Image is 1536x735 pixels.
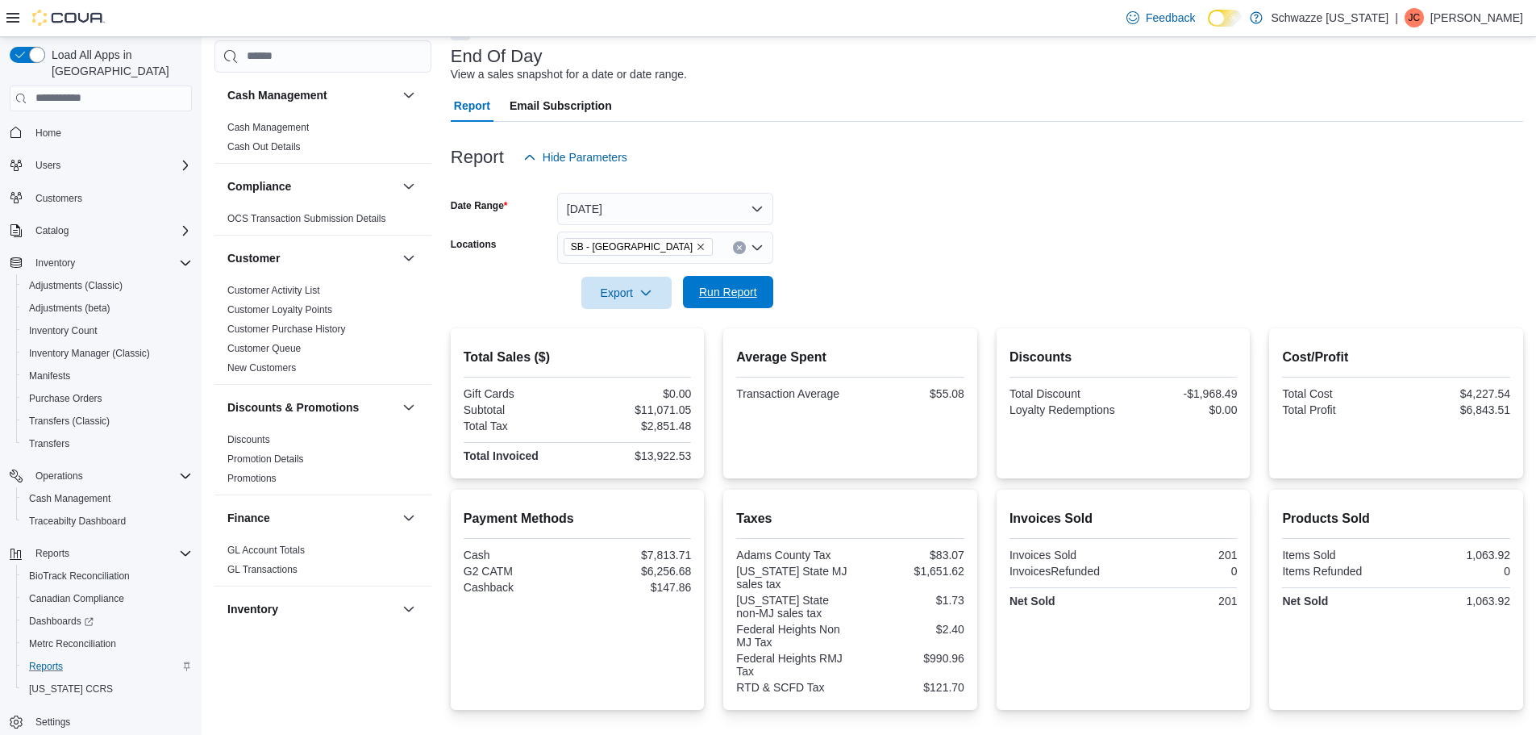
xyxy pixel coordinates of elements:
div: Transaction Average [736,387,847,400]
span: Hide Parameters [543,149,627,165]
span: Users [29,156,192,175]
span: Cash Management [23,489,192,508]
div: View a sales snapshot for a date or date range. [451,66,687,83]
span: Cash Management [29,492,110,505]
span: Promotions [227,472,277,485]
div: $990.96 [854,652,964,665]
span: Inventory [29,253,192,273]
button: Cash Management [16,487,198,510]
p: [PERSON_NAME] [1430,8,1523,27]
div: Loyalty Redemptions [1009,403,1120,416]
button: Operations [3,465,198,487]
a: Metrc Reconciliation [23,634,123,654]
div: $147.86 [581,581,691,594]
span: Canadian Compliance [23,589,192,608]
a: Inventory Manager (Classic) [23,344,156,363]
div: [US_STATE] State non-MJ sales tax [736,594,847,620]
button: Compliance [227,178,396,194]
div: Customer [214,281,431,384]
button: Adjustments (Classic) [16,274,198,297]
span: Washington CCRS [23,679,192,699]
div: $1.73 [854,594,964,607]
button: Transfers (Classic) [16,410,198,432]
div: $2,851.48 [581,420,691,432]
span: Feedback [1146,10,1195,26]
button: Transfers [16,432,198,455]
div: $1,651.62 [854,565,964,578]
span: Reports [35,547,69,560]
span: Purchase Orders [29,392,102,405]
div: Jennifer Cunningham [1405,8,1424,27]
button: Reports [3,542,198,565]
span: Customers [29,188,192,208]
span: Metrc Reconciliation [23,634,192,654]
button: Inventory [29,253,81,273]
span: Dashboards [29,615,94,628]
div: Total Discount [1009,387,1120,400]
button: Remove SB - Federal Heights from selection in this group [696,242,706,252]
span: Reports [29,544,192,563]
a: Canadian Compliance [23,589,131,608]
span: Catalog [29,221,192,240]
span: Customer Activity List [227,284,320,297]
a: Adjustments (Classic) [23,276,129,295]
span: Settings [29,712,192,732]
div: $55.08 [854,387,964,400]
button: Home [3,121,198,144]
span: Transfers (Classic) [29,415,110,428]
div: $121.70 [854,681,964,694]
button: Inventory [227,601,396,617]
p: Schwazze [US_STATE] [1271,8,1388,27]
div: $13,922.53 [581,449,691,462]
h3: End Of Day [451,47,543,66]
span: Traceabilty Dashboard [23,512,192,531]
button: Discounts & Promotions [399,398,418,417]
a: Customer Loyalty Points [227,304,332,315]
span: Transfers (Classic) [23,411,192,431]
button: Users [3,154,198,177]
button: Customer [399,248,418,268]
span: Adjustments (beta) [23,299,192,318]
span: Inventory Manager (Classic) [23,344,192,363]
h2: Payment Methods [464,509,692,528]
a: Purchase Orders [23,389,109,408]
span: GL Account Totals [227,544,305,557]
span: Report [454,90,490,122]
a: Transfers [23,434,76,453]
span: Metrc Reconciliation [29,637,116,650]
div: Total Profit [1282,403,1392,416]
div: 1,063.92 [1400,549,1510,562]
span: New Customers [227,361,296,374]
a: New Customers [227,362,296,374]
button: Finance [227,510,396,526]
button: Clear input [733,241,746,254]
span: Operations [29,466,192,486]
a: Promotion Details [227,453,304,465]
button: Catalog [29,221,75,240]
button: Settings [3,710,198,733]
div: Cashback [464,581,574,594]
a: Home [29,123,68,143]
h3: Discounts & Promotions [227,399,359,416]
span: Transfers [23,434,192,453]
span: Customer Purchase History [227,323,346,336]
a: Reports [23,657,69,676]
span: Manifests [23,366,192,386]
div: Cash [464,549,574,562]
div: $7,813.71 [581,549,691,562]
label: Date Range [451,199,508,212]
span: Reports [23,657,192,676]
a: Cash Management [23,489,117,508]
div: Federal Heights Non MJ Tax [736,623,847,649]
span: [US_STATE] CCRS [29,683,113,695]
a: Dashboards [23,612,100,631]
button: Traceabilty Dashboard [16,510,198,532]
a: Transfers (Classic) [23,411,116,431]
button: Run Report [683,276,773,308]
div: Items Refunded [1282,565,1392,578]
a: Customer Activity List [227,285,320,296]
div: 201 [1126,549,1237,562]
button: Canadian Compliance [16,587,198,610]
div: Items Sold [1282,549,1392,562]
